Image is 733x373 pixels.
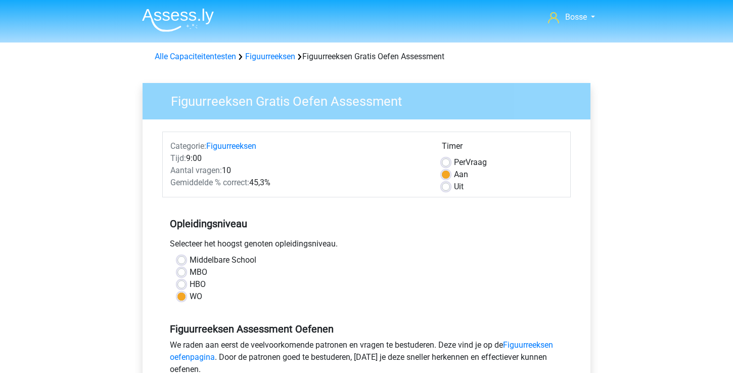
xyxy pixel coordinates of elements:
[454,156,487,169] label: Vraag
[155,52,236,61] a: Alle Capaciteitentesten
[190,278,206,291] label: HBO
[162,238,571,254] div: Selecteer het hoogst genoten opleidingsniveau.
[170,165,222,175] span: Aantal vragen:
[565,12,587,22] span: Bosse
[142,8,214,32] img: Assessly
[151,51,582,63] div: Figuurreeksen Gratis Oefen Assessment
[190,291,202,303] label: WO
[170,178,249,187] span: Gemiddelde % correct:
[163,152,434,164] div: 9:00
[170,323,563,335] h5: Figuurreeksen Assessment Oefenen
[454,181,464,193] label: Uit
[190,254,256,266] label: Middelbare School
[245,52,295,61] a: Figuurreeksen
[163,164,434,177] div: 10
[442,140,563,156] div: Timer
[163,177,434,189] div: 45,3%
[170,141,206,151] span: Categorie:
[159,90,583,109] h3: Figuurreeksen Gratis Oefen Assessment
[454,169,468,181] label: Aan
[454,157,466,167] span: Per
[544,11,599,23] a: Bosse
[170,153,186,163] span: Tijd:
[170,214,563,234] h5: Opleidingsniveau
[190,266,207,278] label: MBO
[206,141,256,151] a: Figuurreeksen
